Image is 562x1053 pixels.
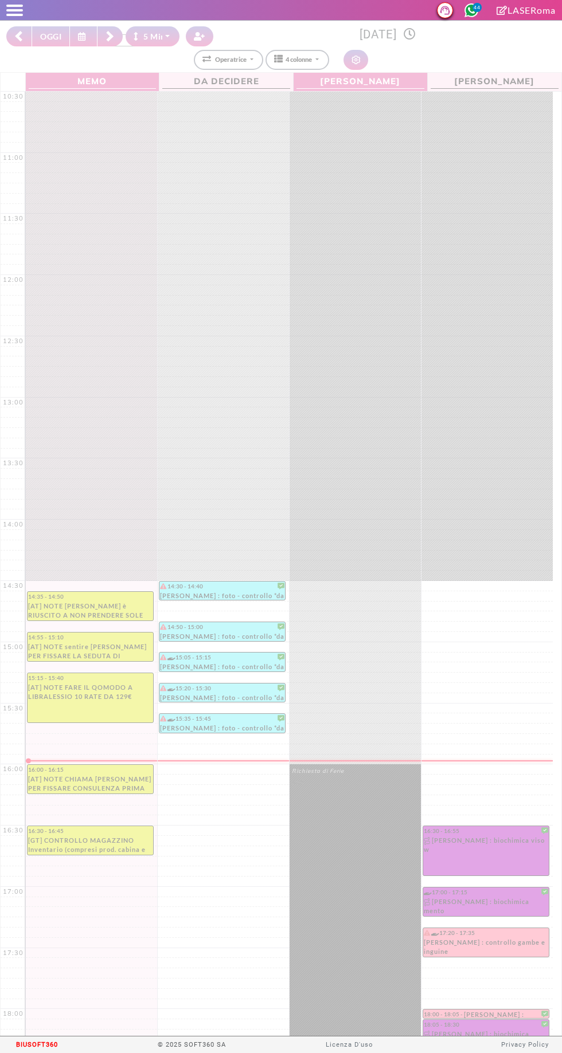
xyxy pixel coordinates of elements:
[1,1009,26,1019] div: 18:00
[1,458,26,468] div: 13:30
[464,1010,549,1018] div: [PERSON_NAME] : controllo viso
[160,624,166,630] i: Il cliente ha degli insoluti
[160,714,284,723] div: 15:35 - 15:45
[160,662,284,671] div: [PERSON_NAME] : foto - controllo *da remoto* tramite foto
[424,1010,464,1017] div: 18:00 - 18:05
[134,30,176,42] div: 5 Minuti
[32,26,70,46] button: OGGI
[28,683,153,702] div: [AT] NOTE FARE IL QOMODO A LIBRALESSIO 10 RATE DA 129€
[424,888,549,897] div: 17:00 - 17:15
[28,827,153,835] div: 16:30 - 16:45
[296,74,424,89] span: [PERSON_NAME]
[29,74,157,89] span: Memo
[424,938,549,957] div: [PERSON_NAME] : controllo gambe e inguine
[424,836,549,858] div: [PERSON_NAME] : biochimica viso w
[1,826,26,835] div: 16:30
[1,336,26,346] div: 12:30
[1,398,26,407] div: 13:00
[28,602,153,620] div: [AT] NOTE [PERSON_NAME] è RIUSCITO A NON PRENDERE SOLE PER LA SED DI [DATE]?
[162,74,290,89] span: Da Decidere
[28,836,153,855] div: [GT] CONTROLLO MAGAZZINO Inventario (compresi prod. cabina e consumabili) con controllo differenz...
[160,693,284,702] div: [PERSON_NAME] : foto - controllo *da remoto* tramite foto
[160,684,284,693] div: 15:20 - 15:30
[1,92,26,101] div: 10:30
[28,674,153,682] div: 15:15 - 15:40
[28,633,153,642] div: 14:55 - 15:10
[1,214,26,223] div: 11:30
[160,632,284,641] div: [PERSON_NAME] : foto - controllo *da remoto* tramite foto
[160,654,166,660] i: Il cliente ha degli insoluti
[431,74,559,89] span: [PERSON_NAME]
[1,520,26,529] div: 14:00
[424,929,549,937] div: 17:20 - 17:35
[424,1020,549,1029] div: 18:05 - 18:30
[160,724,284,733] div: [PERSON_NAME] : foto - controllo *da remoto* tramite foto
[160,685,166,691] i: Il cliente ha degli insoluti
[160,591,284,600] div: [PERSON_NAME] : foto - controllo *da remoto* tramite foto
[1,704,26,713] div: 15:30
[424,827,549,835] div: 16:30 - 16:55
[424,897,549,916] div: [PERSON_NAME] : biochimica mento
[160,716,166,721] i: Il cliente ha degli insoluti
[1,275,26,285] div: 12:00
[497,6,508,15] i: Clicca per andare alla pagina di firma
[1,948,26,958] div: 17:30
[1,887,26,897] div: 17:00
[424,1031,432,1039] img: PERCORSO
[220,27,556,42] h3: [DATE]
[160,583,166,589] i: Il cliente ha degli insoluti
[424,1030,549,1052] div: [PERSON_NAME] : biochimica mento
[28,592,153,601] div: 14:35 - 14:50
[326,1041,373,1048] a: Licenza D'uso
[160,623,284,631] div: 14:50 - 15:00
[473,3,482,12] span: 44
[160,653,284,662] div: 15:05 - 15:15
[1,581,26,591] div: 14:30
[497,5,556,15] a: LASERoma
[424,837,432,845] img: PERCORSO
[424,898,432,906] img: PERCORSO
[186,26,213,46] button: Crea nuovo contatto rapido
[1,642,26,652] div: 15:00
[1,153,26,163] div: 11:00
[160,582,284,591] div: 14:30 - 14:40
[424,930,430,936] i: Il cliente ha degli insoluti
[28,765,153,774] div: 16:00 - 16:15
[28,775,153,793] div: [AT] NOTE CHIAMA [PERSON_NAME] PER FISSARE CONSULENZA PRIMA SED "TORNA A SETTEMRBE" - INFO 09/08 ...
[1,764,26,774] div: 16:00
[501,1041,549,1048] a: Privacy Policy
[28,642,153,661] div: [AT] NOTE sentire [PERSON_NAME] PER FISSARE LA SEDUTA DI INGUINE. è TORNATA?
